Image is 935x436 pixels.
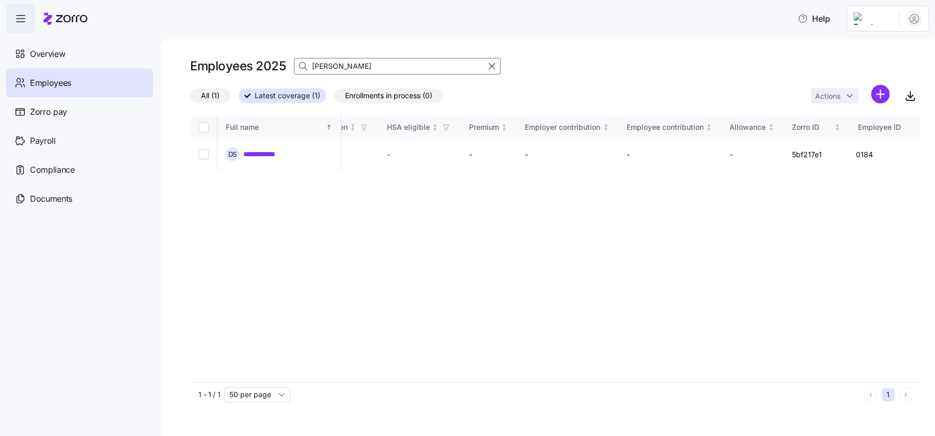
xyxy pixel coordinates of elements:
[294,58,501,74] input: Search Employees
[864,388,877,401] button: Previous page
[461,115,517,139] th: PremiumNot sorted
[30,48,65,61] span: Overview
[461,139,517,170] td: -
[729,122,766,133] div: Allowance
[618,115,722,139] th: Employee contributionNot sorted
[792,122,832,133] div: Zorro ID
[379,115,461,139] th: HSA eligibleNot sorted
[345,89,432,102] span: Enrollments in process (0)
[811,88,859,103] button: Actions
[469,122,499,133] div: Premium
[30,192,72,205] span: Documents
[198,122,209,132] input: Select all records
[6,68,153,97] a: Employees
[729,149,733,160] span: -
[602,124,610,131] div: Not sorted
[325,124,333,131] div: Sorted ascending
[525,122,600,133] div: Employer contribution
[899,388,912,401] button: Next page
[198,389,220,400] span: 1 - 1 / 1
[6,39,153,68] a: Overview
[627,122,704,133] div: Employee contribution
[6,97,153,126] a: Zorro pay
[217,115,341,139] th: Full nameSorted ascending
[871,85,890,103] svg: add icon
[387,149,390,160] span: -
[6,184,153,213] a: Documents
[834,124,841,131] div: Not sorted
[255,89,320,102] span: Latest coverage (1)
[798,12,830,25] span: Help
[310,139,379,170] td: -
[789,8,838,29] button: Help
[30,77,71,89] span: Employees
[618,139,722,170] td: -
[201,89,220,102] span: All (1)
[815,93,840,100] span: Actions
[431,124,439,131] div: Not sorted
[30,134,56,147] span: Payroll
[501,124,508,131] div: Not sorted
[30,106,67,118] span: Zorro pay
[853,12,891,25] img: Employer logo
[6,126,153,155] a: Payroll
[387,122,430,133] div: HSA eligible
[349,124,356,131] div: Not sorted
[310,115,379,139] th: ChildrenNot sorted
[226,122,324,133] div: Full name
[784,115,850,139] th: Zorro IDNot sorted
[517,139,618,170] td: -
[6,155,153,184] a: Compliance
[721,115,784,139] th: AllowanceNot sorted
[228,151,237,158] span: D S
[30,163,75,176] span: Compliance
[881,388,895,401] button: 1
[784,139,850,170] td: 5bf217e1
[705,124,712,131] div: Not sorted
[198,149,209,159] input: Select record 1
[190,58,286,74] h1: Employees 2025
[768,124,775,131] div: Not sorted
[517,115,618,139] th: Employer contributionNot sorted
